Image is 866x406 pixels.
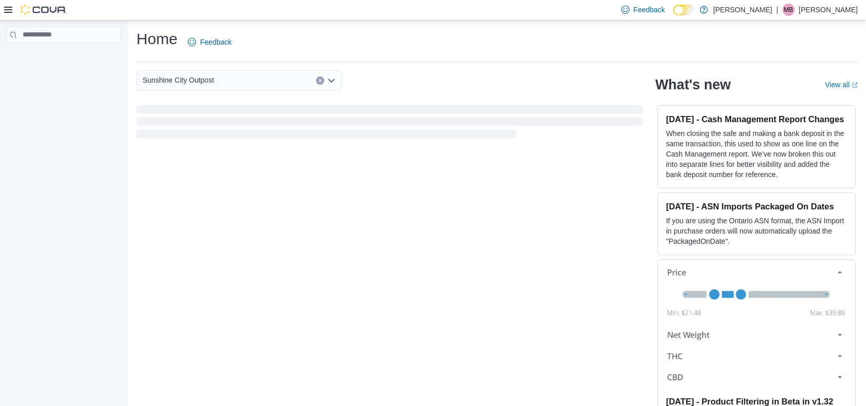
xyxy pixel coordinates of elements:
[6,45,121,70] nav: Complex example
[673,15,674,16] span: Dark Mode
[852,82,858,88] svg: External link
[327,76,336,85] button: Open list of options
[21,5,67,15] img: Cova
[316,76,324,85] button: Clear input
[799,4,858,16] p: [PERSON_NAME]
[825,81,858,89] a: View allExternal link
[634,5,665,15] span: Feedback
[666,128,847,180] p: When closing the safe and making a bank deposit in the same transaction, this used to show as one...
[673,5,695,15] input: Dark Mode
[136,107,643,140] span: Loading
[784,4,793,16] span: MB
[713,4,772,16] p: [PERSON_NAME]
[143,74,214,86] span: Sunshine City Outpost
[655,76,731,93] h2: What's new
[776,4,778,16] p: |
[666,114,847,124] h3: [DATE] - Cash Management Report Changes
[666,201,847,211] h3: [DATE] - ASN Imports Packaged On Dates
[782,4,795,16] div: Marilyn Berrys
[200,37,231,47] span: Feedback
[666,216,847,246] p: If you are using the Ontario ASN format, the ASN Import in purchase orders will now automatically...
[184,32,235,52] a: Feedback
[136,29,178,49] h1: Home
